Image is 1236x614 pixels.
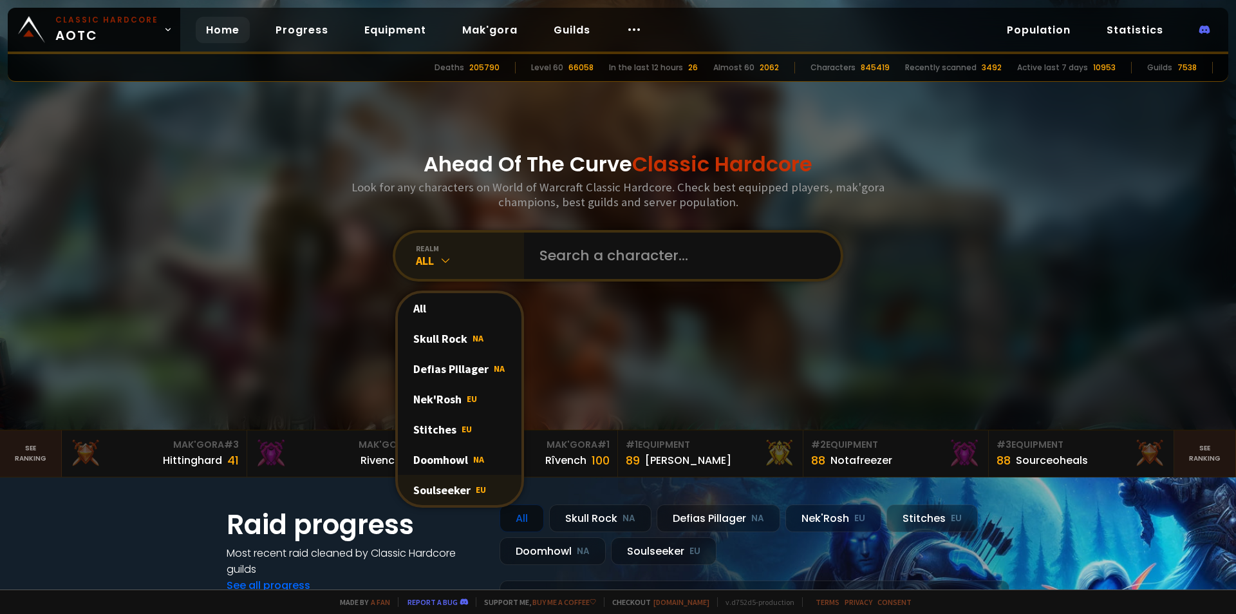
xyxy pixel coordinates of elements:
[997,17,1081,43] a: Population
[476,597,596,607] span: Support me,
[626,438,638,451] span: # 1
[227,545,484,577] h4: Most recent raid cleaned by Classic Hardcore guilds
[609,62,683,73] div: In the last 12 hours
[467,393,477,405] span: EU
[713,62,754,73] div: Almost 60
[626,452,640,469] div: 89
[816,597,839,607] a: Terms
[997,438,1011,451] span: # 3
[435,62,464,73] div: Deaths
[545,452,586,468] div: Rîvench
[657,504,780,532] div: Defias Pillager
[55,14,158,45] span: AOTC
[55,14,158,26] small: Classic Hardcore
[592,452,610,469] div: 100
[500,537,606,565] div: Doomhowl
[196,17,250,43] a: Home
[532,597,596,607] a: Buy me a coffee
[398,445,521,475] div: Doomhowl
[1017,62,1088,73] div: Active last 7 days
[440,438,610,452] div: Mak'Gora
[452,17,528,43] a: Mak'gora
[689,545,700,558] small: EU
[346,180,890,209] h3: Look for any characters on World of Warcraft Classic Hardcore. Check best equipped players, mak'g...
[830,452,892,468] div: Notafreezer
[760,62,779,73] div: 2062
[626,438,795,452] div: Equipment
[861,62,890,73] div: 845419
[653,597,709,607] a: [DOMAIN_NAME]
[398,293,521,323] div: All
[1016,452,1088,468] div: Sourceoheals
[398,323,521,354] div: Skull Rock
[424,149,812,180] h1: Ahead Of The Curve
[416,253,524,268] div: All
[618,430,803,477] a: #1Equipment89[PERSON_NAME]
[989,430,1174,477] a: #3Equipment88Sourceoheals
[531,62,563,73] div: Level 60
[532,233,825,279] input: Search a character...
[255,438,424,452] div: Mak'Gora
[224,438,239,451] span: # 3
[623,512,635,525] small: NA
[854,512,865,525] small: EU
[407,597,458,607] a: Report a bug
[568,62,594,73] div: 66058
[877,597,912,607] a: Consent
[70,438,239,452] div: Mak'Gora
[227,504,484,545] h1: Raid progress
[227,452,239,469] div: 41
[227,578,310,593] a: See all progress
[8,8,180,52] a: Classic HardcoreAOTC
[462,423,472,435] span: EU
[785,504,881,532] div: Nek'Rosh
[811,438,980,452] div: Equipment
[549,504,651,532] div: Skull Rock
[717,597,794,607] span: v. d752d5 - production
[398,354,521,384] div: Defias Pillager
[473,332,483,344] span: NA
[1093,62,1116,73] div: 10953
[688,62,698,73] div: 26
[810,62,856,73] div: Characters
[645,452,731,468] div: [PERSON_NAME]
[332,597,390,607] span: Made by
[811,438,826,451] span: # 2
[247,430,433,477] a: Mak'Gora#2Rivench100
[997,452,1011,469] div: 88
[751,512,764,525] small: NA
[163,452,222,468] div: Hittinghard
[494,363,505,374] span: NA
[951,512,962,525] small: EU
[62,430,247,477] a: Mak'Gora#3Hittinghard41
[398,414,521,445] div: Stitches
[632,149,812,178] span: Classic Hardcore
[1096,17,1174,43] a: Statistics
[265,17,339,43] a: Progress
[469,62,500,73] div: 205790
[845,597,872,607] a: Privacy
[1174,430,1236,477] a: Seeranking
[416,244,524,253] div: realm
[905,62,977,73] div: Recently scanned
[360,452,401,468] div: Rivench
[982,62,1002,73] div: 3492
[433,430,618,477] a: Mak'Gora#1Rîvench100
[543,17,601,43] a: Guilds
[476,484,486,495] span: EU
[500,504,544,532] div: All
[371,597,390,607] a: a fan
[473,454,484,465] span: NA
[604,597,709,607] span: Checkout
[611,537,716,565] div: Soulseeker
[597,438,610,451] span: # 1
[577,545,590,558] small: NA
[997,438,1166,452] div: Equipment
[1177,62,1197,73] div: 7538
[811,452,825,469] div: 88
[354,17,436,43] a: Equipment
[886,504,978,532] div: Stitches
[803,430,989,477] a: #2Equipment88Notafreezer
[398,384,521,414] div: Nek'Rosh
[398,475,521,505] div: Soulseeker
